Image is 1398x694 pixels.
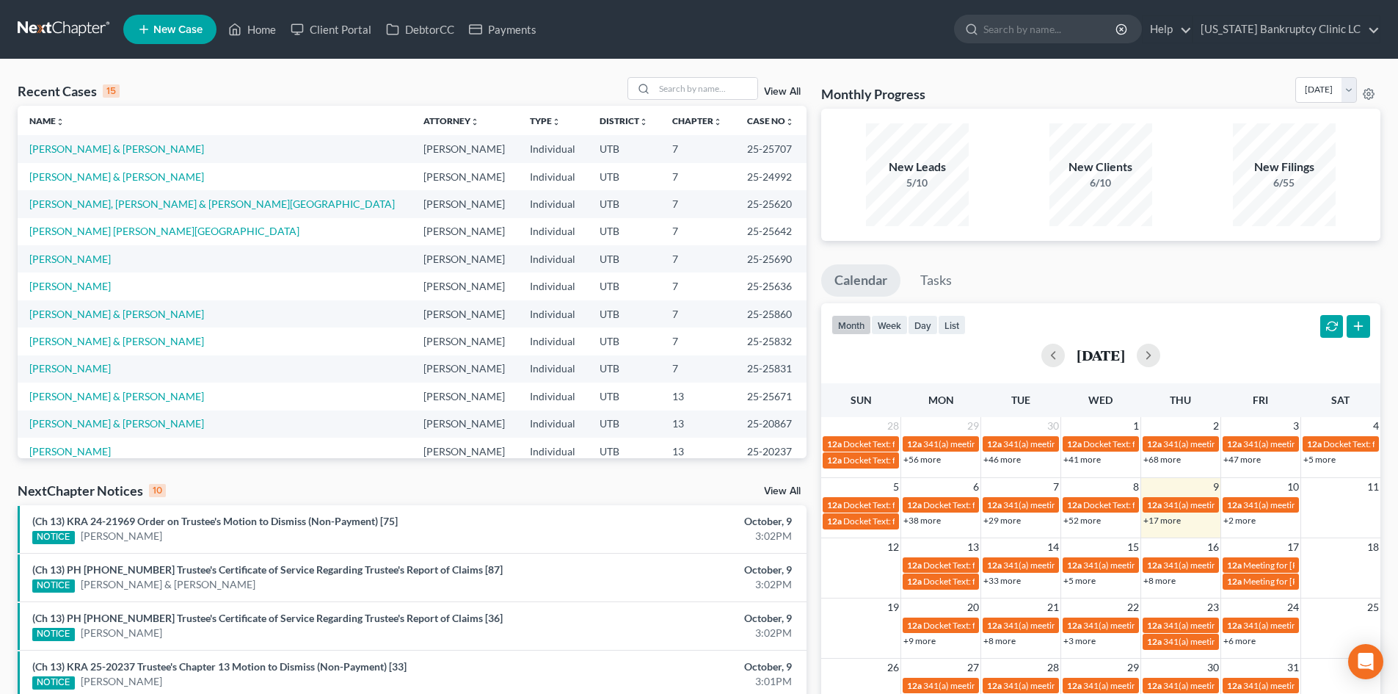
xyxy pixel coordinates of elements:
[1147,499,1162,510] span: 12a
[518,355,588,383] td: Individual
[923,499,1055,510] span: Docket Text: for [PERSON_NAME]
[1223,635,1256,646] a: +6 more
[81,626,162,640] a: [PERSON_NAME]
[412,328,518,355] td: [PERSON_NAME]
[735,190,807,217] td: 25-25620
[1046,599,1060,616] span: 21
[1212,417,1220,435] span: 2
[908,315,938,335] button: day
[938,315,966,335] button: list
[29,253,111,265] a: [PERSON_NAME]
[843,438,1052,449] span: Docket Text: for [PERSON_NAME] & [PERSON_NAME]
[588,411,660,438] td: UTB
[588,190,660,217] td: UTB
[530,115,561,126] a: Typeunfold_more
[518,163,588,190] td: Individual
[1227,680,1242,691] span: 12a
[103,84,120,98] div: 15
[1227,438,1242,449] span: 12a
[886,599,900,616] span: 19
[32,515,398,527] a: (Ch 13) KRA 24-21969 Order on Trustee's Motion to Dismiss (Non-Payment) [75]
[588,300,660,328] td: UTB
[907,264,965,297] a: Tasks
[821,264,900,297] a: Calendar
[1243,576,1358,587] span: Meeting for [PERSON_NAME]
[660,411,735,438] td: 13
[1147,560,1162,571] span: 12a
[412,190,518,217] td: [PERSON_NAME]
[29,335,204,347] a: [PERSON_NAME] & [PERSON_NAME]
[1170,394,1191,406] span: Thu
[827,516,842,527] span: 12a
[1143,515,1181,526] a: +17 more
[32,563,503,576] a: (Ch 13) PH [PHONE_NUMBER] Trustee's Certificate of Service Regarding Trustee's Report of Claims [87]
[81,674,162,689] a: [PERSON_NAME]
[548,626,792,640] div: 3:02PM
[588,328,660,355] td: UTB
[1163,499,1305,510] span: 341(a) meeting for [PERSON_NAME]
[1083,620,1225,631] span: 341(a) meeting for [PERSON_NAME]
[1143,16,1192,43] a: Help
[843,516,1052,527] span: Docket Text: for [PERSON_NAME] & [PERSON_NAME]
[1046,538,1060,556] span: 14
[928,394,954,406] span: Mon
[923,680,1284,691] span: 341(a) meeting for [PERSON_NAME] [PERSON_NAME] & [MEDICAL_DATA][PERSON_NAME]
[639,118,648,126] i: unfold_more
[412,383,518,410] td: [PERSON_NAME]
[1163,620,1383,631] span: 341(a) meeting for [PERSON_NAME] & [PERSON_NAME]
[987,438,1002,449] span: 12a
[548,563,792,577] div: October, 9
[588,135,660,162] td: UTB
[1303,454,1336,465] a: +5 more
[32,660,407,673] a: (Ch 13) KRA 25-20237 Trustee's Chapter 13 Motion to Dismiss (Non-Payment) [33]
[983,635,1016,646] a: +8 more
[1243,680,1385,691] span: 341(a) meeting for [PERSON_NAME]
[892,478,900,496] span: 5
[907,620,922,631] span: 12a
[987,560,1002,571] span: 12a
[29,445,111,458] a: [PERSON_NAME]
[735,135,807,162] td: 25-25707
[1223,454,1261,465] a: +47 more
[462,16,544,43] a: Payments
[660,383,735,410] td: 13
[588,245,660,272] td: UTB
[29,308,204,320] a: [PERSON_NAME] & [PERSON_NAME]
[548,659,792,674] div: October, 9
[518,383,588,410] td: Individual
[886,417,900,435] span: 28
[1348,644,1383,679] div: Open Intercom Messenger
[747,115,794,126] a: Case Nounfold_more
[827,438,842,449] span: 12a
[1143,454,1181,465] a: +68 more
[923,560,1132,571] span: Docket Text: for [PERSON_NAME] & [PERSON_NAME]
[966,538,980,556] span: 13
[1003,499,1145,510] span: 341(a) meeting for [PERSON_NAME]
[866,176,969,190] div: 5/10
[518,438,588,465] td: Individual
[972,478,980,496] span: 6
[1227,620,1242,631] span: 12a
[660,245,735,272] td: 7
[29,390,204,402] a: [PERSON_NAME] & [PERSON_NAME]
[1126,659,1140,676] span: 29
[412,411,518,438] td: [PERSON_NAME]
[1331,394,1350,406] span: Sat
[1067,680,1082,691] span: 12a
[1307,438,1322,449] span: 12a
[153,24,203,35] span: New Case
[987,680,1002,691] span: 12a
[1083,438,1215,449] span: Docket Text: for [PERSON_NAME]
[660,218,735,245] td: 7
[518,272,588,300] td: Individual
[470,118,479,126] i: unfold_more
[548,674,792,689] div: 3:01PM
[1063,454,1101,465] a: +41 more
[1126,538,1140,556] span: 15
[903,454,941,465] a: +56 more
[588,272,660,300] td: UTB
[518,190,588,217] td: Individual
[1372,417,1380,435] span: 4
[1227,576,1242,587] span: 12a
[966,659,980,676] span: 27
